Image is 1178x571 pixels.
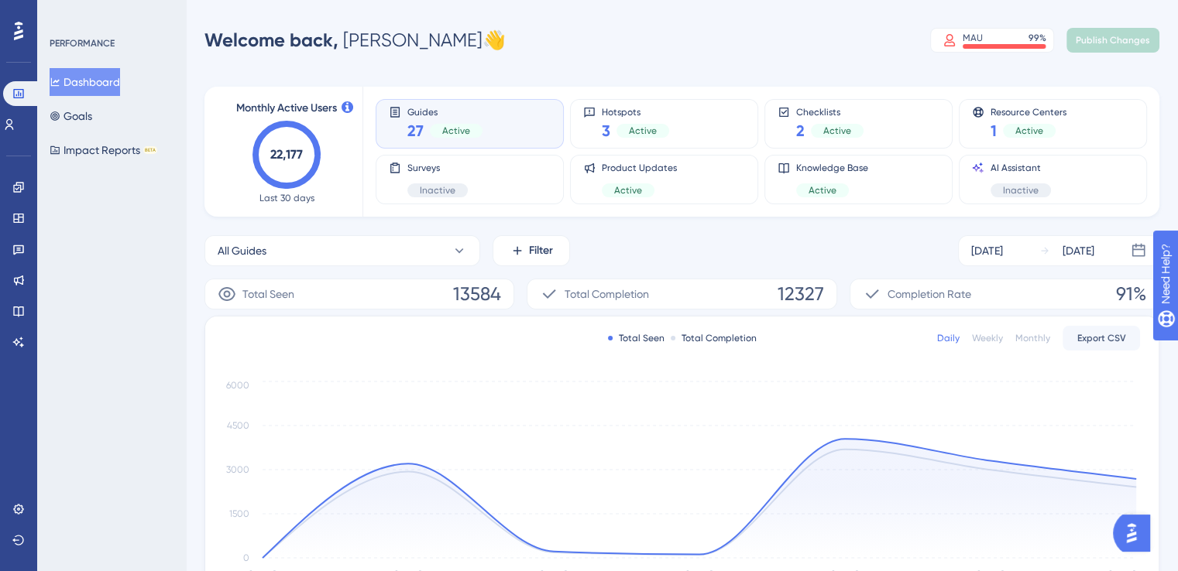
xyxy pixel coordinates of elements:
[204,235,480,266] button: All Guides
[493,235,570,266] button: Filter
[1116,282,1146,306] span: 91%
[259,192,314,204] span: Last 30 days
[602,106,669,117] span: Hotspots
[796,106,864,117] span: Checklists
[1076,34,1150,46] span: Publish Changes
[1113,510,1159,556] iframe: UserGuiding AI Assistant Launcher
[407,106,483,117] span: Guides
[236,99,337,118] span: Monthly Active Users
[204,29,338,51] span: Welcome back,
[407,120,424,142] span: 27
[991,162,1051,174] span: AI Assistant
[608,332,665,344] div: Total Seen
[1063,326,1140,350] button: Export CSV
[972,332,1003,344] div: Weekly
[50,68,120,96] button: Dashboard
[36,4,97,22] span: Need Help?
[796,162,868,174] span: Knowledge Base
[796,120,805,142] span: 2
[1063,241,1094,260] div: [DATE]
[971,241,1003,260] div: [DATE]
[602,120,610,142] span: 3
[602,162,677,174] span: Product Updates
[991,106,1066,117] span: Resource Centers
[823,125,851,137] span: Active
[937,332,960,344] div: Daily
[50,37,115,50] div: PERFORMANCE
[963,32,983,44] div: MAU
[809,184,836,197] span: Active
[420,184,455,197] span: Inactive
[1015,332,1050,344] div: Monthly
[204,28,506,53] div: [PERSON_NAME] 👋
[226,464,249,475] tspan: 3000
[1003,184,1039,197] span: Inactive
[226,379,249,390] tspan: 6000
[453,282,501,306] span: 13584
[442,125,470,137] span: Active
[270,147,303,162] text: 22,177
[1029,32,1046,44] div: 99 %
[671,332,757,344] div: Total Completion
[218,241,266,260] span: All Guides
[50,102,92,130] button: Goals
[1077,332,1126,344] span: Export CSV
[778,282,824,306] span: 12327
[143,146,157,154] div: BETA
[50,136,157,164] button: Impact ReportsBETA
[565,285,649,303] span: Total Completion
[227,420,249,431] tspan: 4500
[991,120,997,142] span: 1
[1015,125,1043,137] span: Active
[614,184,642,197] span: Active
[407,162,468,174] span: Surveys
[242,285,294,303] span: Total Seen
[529,241,553,260] span: Filter
[888,285,971,303] span: Completion Rate
[1066,28,1159,53] button: Publish Changes
[629,125,657,137] span: Active
[229,508,249,519] tspan: 1500
[243,552,249,563] tspan: 0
